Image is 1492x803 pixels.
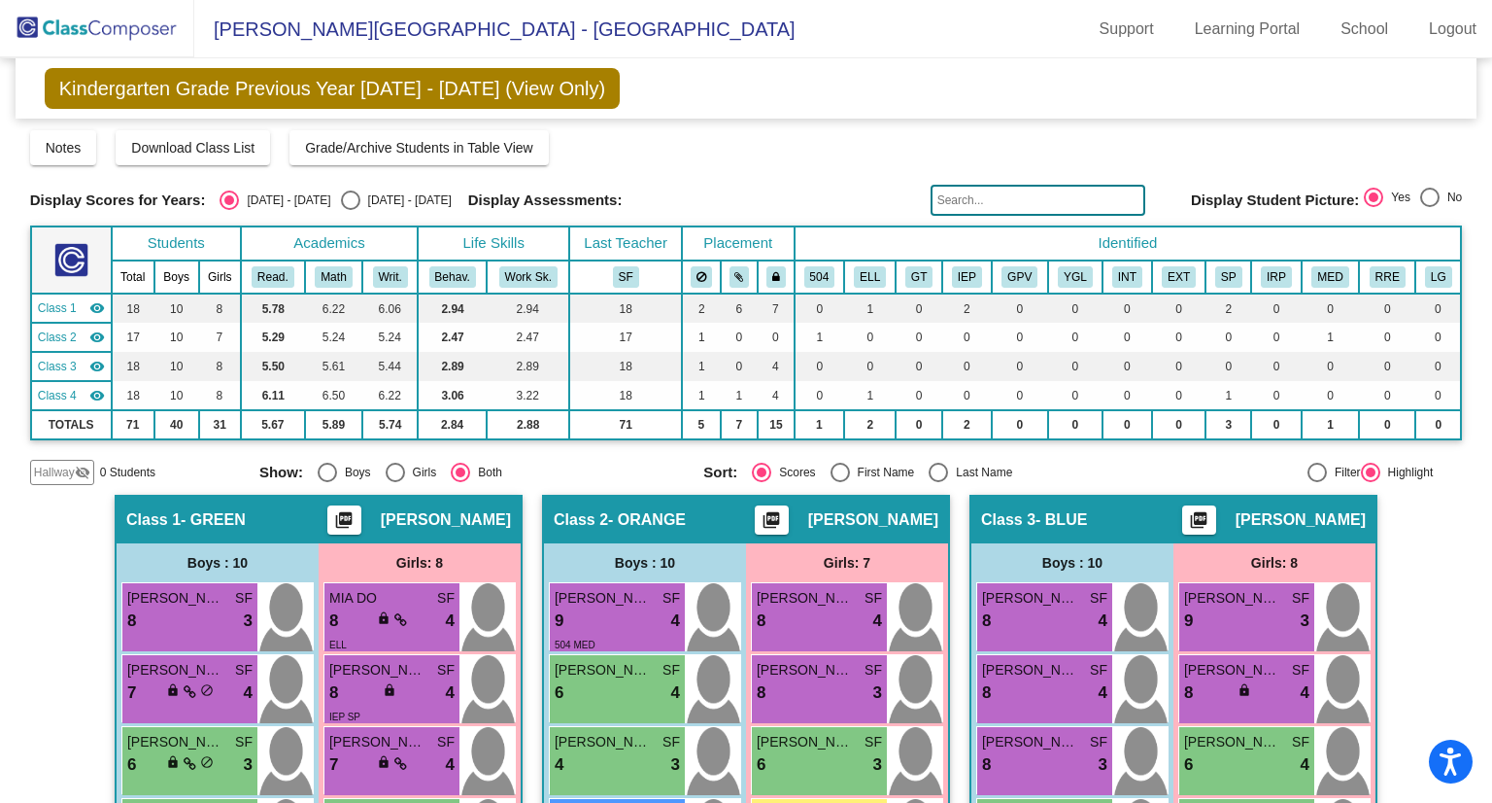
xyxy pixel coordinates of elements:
[199,294,241,323] td: 8
[896,323,942,352] td: 0
[1184,681,1193,706] span: 8
[38,358,77,375] span: Class 3
[1364,188,1462,213] mat-radio-group: Select an option
[38,329,77,346] span: Class 2
[1302,261,1359,294] th: 504 Medical
[154,323,199,352] td: 10
[1311,266,1348,288] button: MED
[31,410,112,439] td: TOTALS
[1292,588,1309,609] span: SF
[34,464,75,481] span: Hallway
[362,381,418,410] td: 6.22
[1102,352,1152,381] td: 0
[758,410,794,439] td: 15
[305,410,362,439] td: 5.89
[982,609,991,634] span: 8
[437,660,455,681] span: SF
[362,294,418,323] td: 6.06
[1301,609,1309,634] span: 3
[259,464,303,481] span: Show:
[362,323,418,352] td: 5.24
[31,381,112,410] td: Ashley Swanson - RED
[112,410,154,439] td: 71
[100,464,155,481] span: 0 Students
[112,227,241,261] th: Students
[1058,266,1093,288] button: YGL
[721,323,759,352] td: 0
[721,410,759,439] td: 7
[555,609,563,634] span: 9
[569,352,682,381] td: 18
[362,352,418,381] td: 5.44
[1152,410,1206,439] td: 0
[721,261,759,294] th: Keep with students
[1102,294,1152,323] td: 0
[1205,352,1251,381] td: 0
[487,352,569,381] td: 2.89
[1251,410,1302,439] td: 0
[758,352,794,381] td: 4
[235,588,253,609] span: SF
[89,359,105,374] mat-icon: visibility
[844,294,896,323] td: 1
[31,294,112,323] td: Cheri Gonzales - GREEN
[199,352,241,381] td: 8
[555,681,563,706] span: 6
[446,681,455,706] span: 4
[112,323,154,352] td: 17
[760,510,783,538] mat-icon: picture_as_pdf
[154,410,199,439] td: 40
[662,660,680,681] span: SF
[154,261,199,294] th: Boys
[468,192,623,209] span: Display Assessments:
[1152,381,1206,410] td: 0
[1187,510,1210,538] mat-icon: picture_as_pdf
[1415,294,1461,323] td: 0
[1048,352,1102,381] td: 0
[1359,261,1415,294] th: Reading Recovery
[1302,410,1359,439] td: 1
[181,510,246,530] span: - GREEN
[758,294,794,323] td: 7
[1102,323,1152,352] td: 0
[329,712,360,722] span: IEP SP
[46,140,82,156] span: Notes
[252,266,294,288] button: Read.
[1380,464,1434,481] div: Highlight
[682,410,721,439] td: 5
[981,510,1035,530] span: Class 3
[896,410,942,439] td: 0
[982,681,991,706] span: 8
[682,381,721,410] td: 1
[1327,464,1361,481] div: Filter
[682,227,795,261] th: Placement
[1415,381,1461,410] td: 0
[89,388,105,403] mat-icon: visibility
[703,463,1133,482] mat-radio-group: Select an option
[1048,294,1102,323] td: 0
[758,323,794,352] td: 0
[289,130,549,165] button: Grade/Archive Students in Table View
[555,660,652,681] span: [PERSON_NAME]
[555,588,652,609] span: [PERSON_NAME]
[31,352,112,381] td: Elizabeth Soper - BLUE
[1325,14,1404,45] a: School
[952,266,982,288] button: IEP
[360,192,452,209] div: [DATE] - [DATE]
[1251,323,1302,352] td: 0
[89,300,105,316] mat-icon: visibility
[154,381,199,410] td: 10
[112,294,154,323] td: 18
[1413,14,1492,45] a: Logout
[771,464,815,481] div: Scores
[327,506,361,535] button: Print Students Details
[1440,189,1462,206] div: No
[418,381,487,410] td: 3.06
[241,323,305,352] td: 5.29
[982,588,1079,609] span: [PERSON_NAME]
[329,660,426,681] span: [PERSON_NAME]
[569,410,682,439] td: 71
[873,681,882,706] span: 3
[1048,261,1102,294] th: Young for grade level
[1048,323,1102,352] td: 0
